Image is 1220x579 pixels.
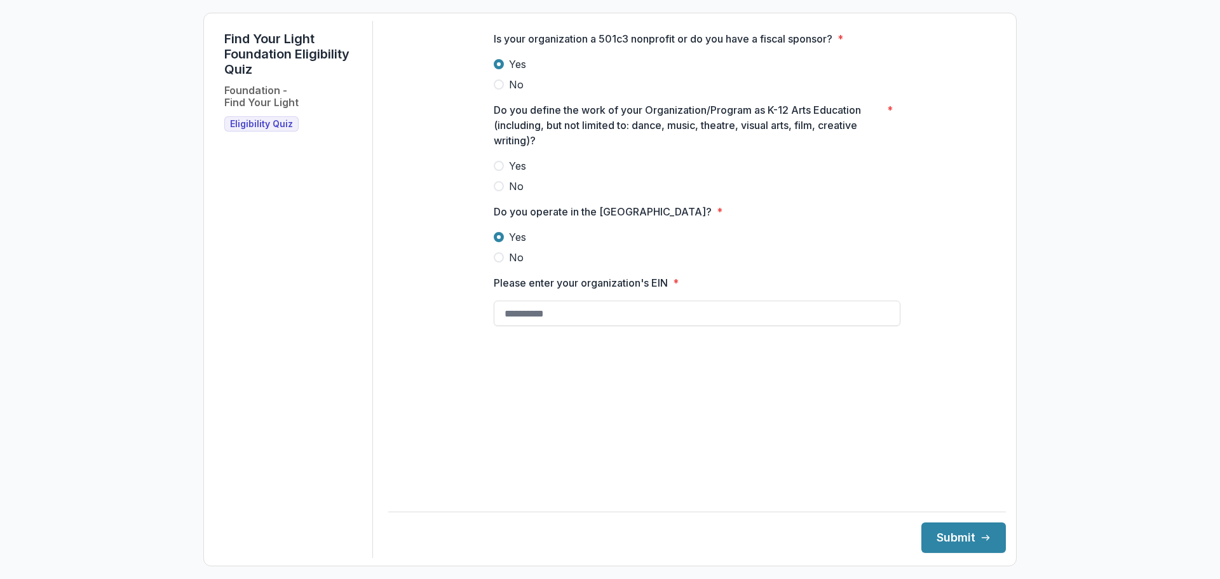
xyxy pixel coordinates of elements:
[224,85,299,109] h2: Foundation - Find Your Light
[494,204,712,219] p: Do you operate in the [GEOGRAPHIC_DATA]?
[494,31,832,46] p: Is your organization a 501c3 nonprofit or do you have a fiscal sponsor?
[921,522,1006,553] button: Submit
[509,77,524,92] span: No
[509,179,524,194] span: No
[509,250,524,265] span: No
[494,275,668,290] p: Please enter your organization's EIN
[509,229,526,245] span: Yes
[509,158,526,174] span: Yes
[509,57,526,72] span: Yes
[224,31,362,77] h1: Find Your Light Foundation Eligibility Quiz
[230,119,293,130] span: Eligibility Quiz
[494,102,882,148] p: Do you define the work of your Organization/Program as K-12 Arts Education (including, but not li...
